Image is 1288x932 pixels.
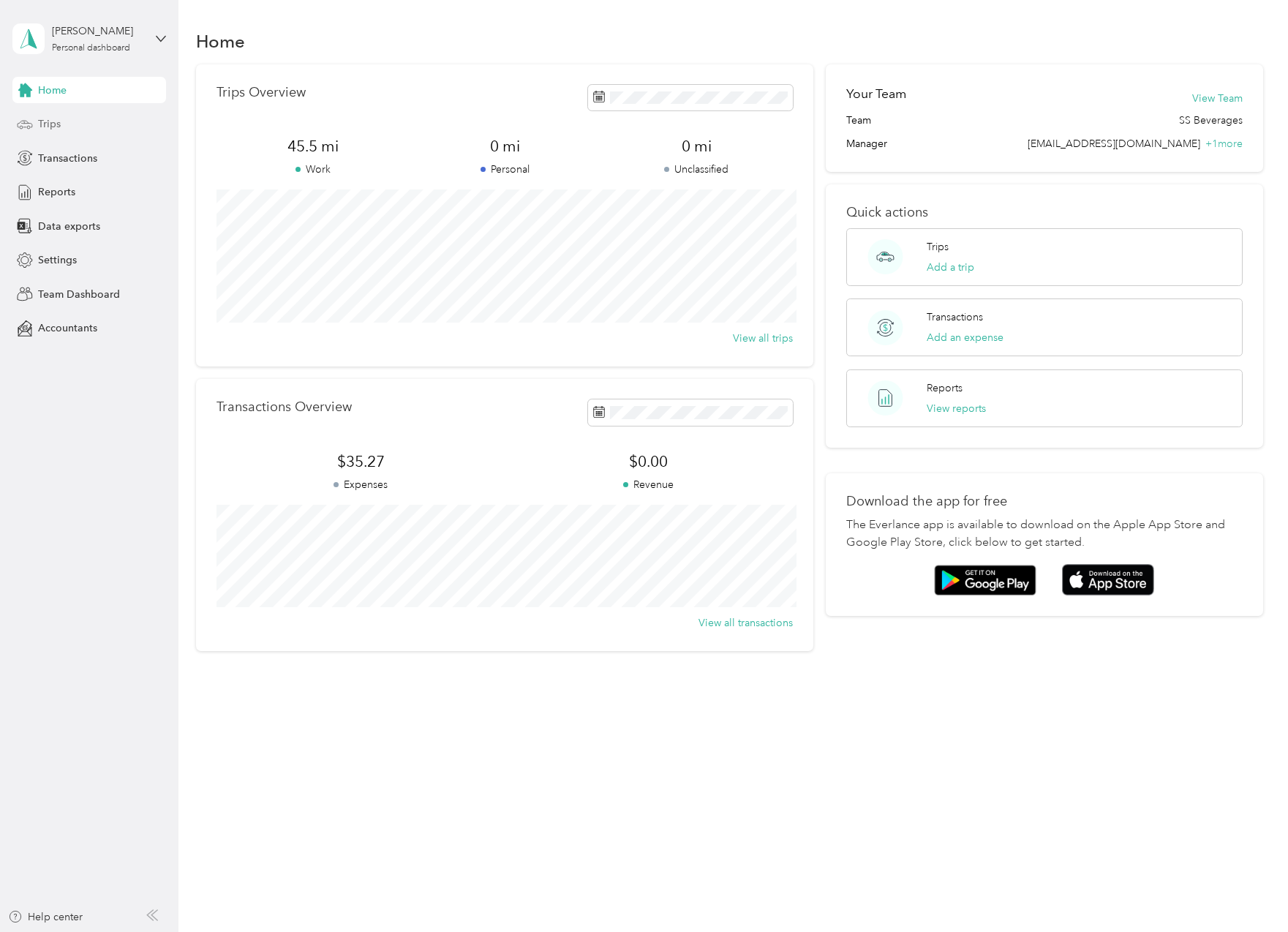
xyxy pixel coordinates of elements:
p: Download the app for free [846,494,1242,509]
span: Trips [38,116,61,132]
span: SS Beverages [1179,113,1243,128]
button: View all transactions [698,615,793,631]
p: The Everlance app is available to download on the Apple App Store and Google Play Store, click be... [846,516,1242,552]
span: 0 mi [600,136,792,157]
p: Expenses [216,477,505,492]
span: Reports [38,184,75,200]
span: Team [846,113,871,128]
span: [EMAIL_ADDRESS][DOMAIN_NAME] [1028,138,1200,150]
p: Transactions Overview [216,399,352,415]
button: Add a trip [927,260,974,275]
h2: Your Team [846,85,906,103]
img: Google play [934,565,1036,595]
span: $35.27 [216,451,505,472]
span: Data exports [38,219,100,234]
p: Work [216,162,408,177]
p: Trips [927,239,949,255]
div: Personal dashboard [52,44,130,53]
p: Personal [409,162,600,177]
p: Revenue [505,477,793,492]
span: 45.5 mi [216,136,408,157]
span: Accountants [38,320,97,336]
button: View reports [927,401,986,416]
iframe: Everlance-gr Chat Button Frame [1206,850,1288,932]
p: Trips Overview [216,85,306,100]
span: Team Dashboard [38,287,120,302]
div: [PERSON_NAME] [52,23,143,39]
button: View Team [1192,91,1243,106]
span: + 1 more [1205,138,1243,150]
span: Transactions [38,151,97,166]
span: Settings [38,252,77,268]
img: App store [1062,564,1154,595]
button: Help center [8,909,83,925]
button: View all trips [733,331,793,346]
button: Add an expense [927,330,1003,345]
p: Unclassified [600,162,792,177]
span: Manager [846,136,887,151]
p: Quick actions [846,205,1242,220]
span: $0.00 [505,451,793,472]
span: 0 mi [409,136,600,157]
span: Home [38,83,67,98]
p: Transactions [927,309,983,325]
p: Reports [927,380,963,396]
h1: Home [196,34,245,49]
